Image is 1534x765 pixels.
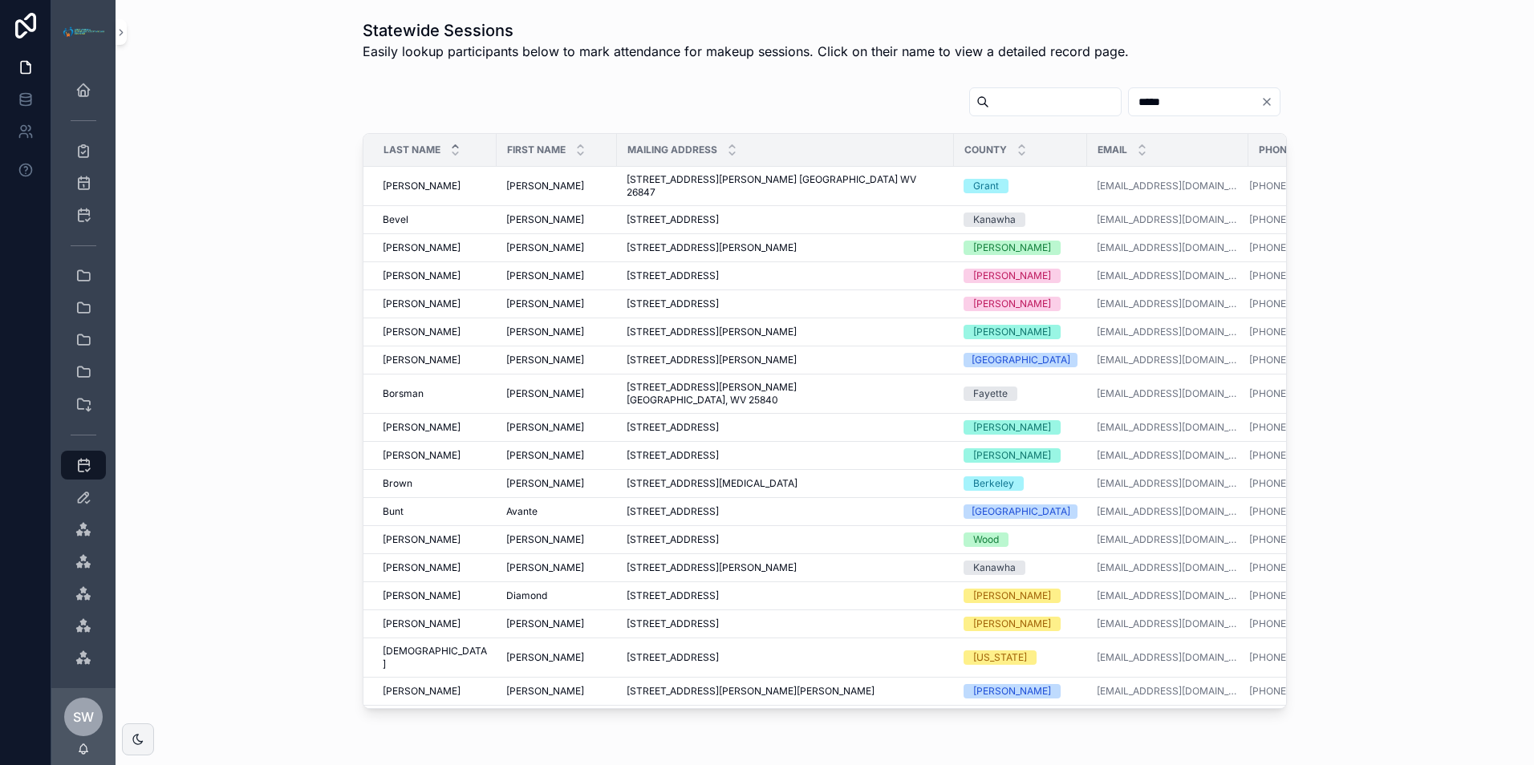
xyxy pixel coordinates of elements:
a: [PERSON_NAME] [383,297,487,310]
span: Mailing Address [627,144,717,156]
a: [PERSON_NAME] [506,685,607,698]
a: [PHONE_NUMBER] [1249,685,1335,698]
div: Kanawha [973,212,1016,227]
a: [PHONE_NUMBER] [1249,589,1335,602]
a: [GEOGRAPHIC_DATA] [964,504,1077,519]
a: Avante [506,505,607,518]
a: [STREET_ADDRESS] [627,269,944,282]
a: [EMAIL_ADDRESS][DOMAIN_NAME] [1097,387,1239,400]
div: Wood [973,532,999,547]
div: scrollable content [51,64,116,688]
span: Last Name [383,144,440,156]
span: [PERSON_NAME] [383,449,461,462]
a: [EMAIL_ADDRESS][DOMAIN_NAME] [1097,421,1239,434]
span: [PERSON_NAME] [383,326,461,338]
a: [PERSON_NAME] [506,213,607,226]
a: Bunt [383,505,487,518]
a: [PERSON_NAME] [383,449,487,462]
a: [PERSON_NAME] [506,449,607,462]
span: [PERSON_NAME] [506,617,584,630]
div: [PERSON_NAME] [973,617,1051,631]
a: [PERSON_NAME] [506,241,607,254]
span: [PERSON_NAME] [383,180,461,192]
a: [STREET_ADDRESS][PERSON_NAME] [627,561,944,574]
span: [PERSON_NAME] [383,533,461,546]
span: Easily lookup participants below to mark attendance for makeup sessions. Click on their name to v... [363,42,1129,61]
a: Berkeley [964,476,1077,491]
span: [PERSON_NAME] [506,561,584,574]
a: [STREET_ADDRESS][PERSON_NAME] [GEOGRAPHIC_DATA], WV 25840 [627,381,944,407]
a: [US_STATE] [964,650,1077,665]
a: Grant [964,179,1077,193]
a: [PHONE_NUMBER] [1249,297,1335,310]
span: [PERSON_NAME] [506,326,584,338]
a: [GEOGRAPHIC_DATA] [964,353,1077,367]
span: [PERSON_NAME] [506,533,584,546]
a: [PHONE_NUMBER] [1249,533,1335,546]
div: [PERSON_NAME] [973,684,1051,698]
a: [PHONE_NUMBER] [1249,617,1335,630]
span: [STREET_ADDRESS] [627,297,719,310]
div: [PERSON_NAME] [973,325,1051,339]
a: [EMAIL_ADDRESS][DOMAIN_NAME] [1097,180,1239,192]
a: Kanawha [964,212,1077,227]
a: [PERSON_NAME] [964,420,1077,435]
a: [PERSON_NAME] [383,354,487,366]
a: [PHONE_NUMBER] [1249,449,1355,462]
a: [STREET_ADDRESS] [627,449,944,462]
div: Fayette [973,387,1008,401]
a: [PHONE_NUMBER] [1249,589,1355,602]
a: [EMAIL_ADDRESS][DOMAIN_NAME] [1097,685,1239,698]
span: [PERSON_NAME] [506,297,584,310]
span: [STREET_ADDRESS] [627,269,719,282]
a: [EMAIL_ADDRESS][DOMAIN_NAME] [1097,269,1239,282]
div: [PERSON_NAME] [973,420,1051,435]
a: [PHONE_NUMBER] [1249,326,1355,338]
a: [PHONE_NUMBER] [1249,651,1355,664]
a: [PERSON_NAME] [964,269,1077,283]
span: SW [73,707,94,727]
a: [DEMOGRAPHIC_DATA] [383,645,487,670]
a: [PHONE_NUMBER] [1249,180,1355,192]
a: [EMAIL_ADDRESS][DOMAIN_NAME] [1097,561,1239,574]
a: [STREET_ADDRESS] [627,617,944,630]
a: [PHONE_NUMBER] [1249,685,1355,698]
img: App logo [61,26,106,39]
a: [PERSON_NAME] [383,533,487,546]
a: [EMAIL_ADDRESS][DOMAIN_NAME] [1097,354,1239,366]
button: Clear [1260,95,1280,108]
a: [EMAIL_ADDRESS][DOMAIN_NAME] [1097,651,1239,664]
a: [PHONE_NUMBER] [1249,326,1335,338]
span: Diamond [506,589,547,602]
a: [PHONE_NUMBER] [1249,269,1335,282]
a: [PERSON_NAME] [383,617,487,630]
span: [PERSON_NAME] [383,421,461,434]
span: [PERSON_NAME] [506,387,584,400]
a: [PHONE_NUMBER] [1249,561,1355,574]
a: [STREET_ADDRESS][PERSON_NAME] [627,326,944,338]
span: [PERSON_NAME] [506,180,584,192]
a: [EMAIL_ADDRESS][DOMAIN_NAME] [1097,533,1239,546]
a: [PHONE_NUMBER] [1249,505,1355,518]
span: Brown [383,477,412,490]
a: [PERSON_NAME] [383,326,487,338]
span: [STREET_ADDRESS] [627,505,719,518]
a: [PERSON_NAME] [383,269,487,282]
a: [PERSON_NAME] [506,269,607,282]
a: [EMAIL_ADDRESS][DOMAIN_NAME] [1097,477,1239,490]
a: [STREET_ADDRESS][PERSON_NAME][PERSON_NAME] [627,685,944,698]
a: [EMAIL_ADDRESS][DOMAIN_NAME] [1097,449,1239,462]
a: [EMAIL_ADDRESS][DOMAIN_NAME] [1097,505,1239,518]
a: [PHONE_NUMBER] [1249,269,1355,282]
span: [STREET_ADDRESS][MEDICAL_DATA] [627,477,797,490]
a: [PHONE_NUMBER] [1249,354,1335,366]
span: [STREET_ADDRESS] [627,589,719,602]
span: [STREET_ADDRESS][PERSON_NAME][PERSON_NAME] [627,685,875,698]
div: Grant [973,179,999,193]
